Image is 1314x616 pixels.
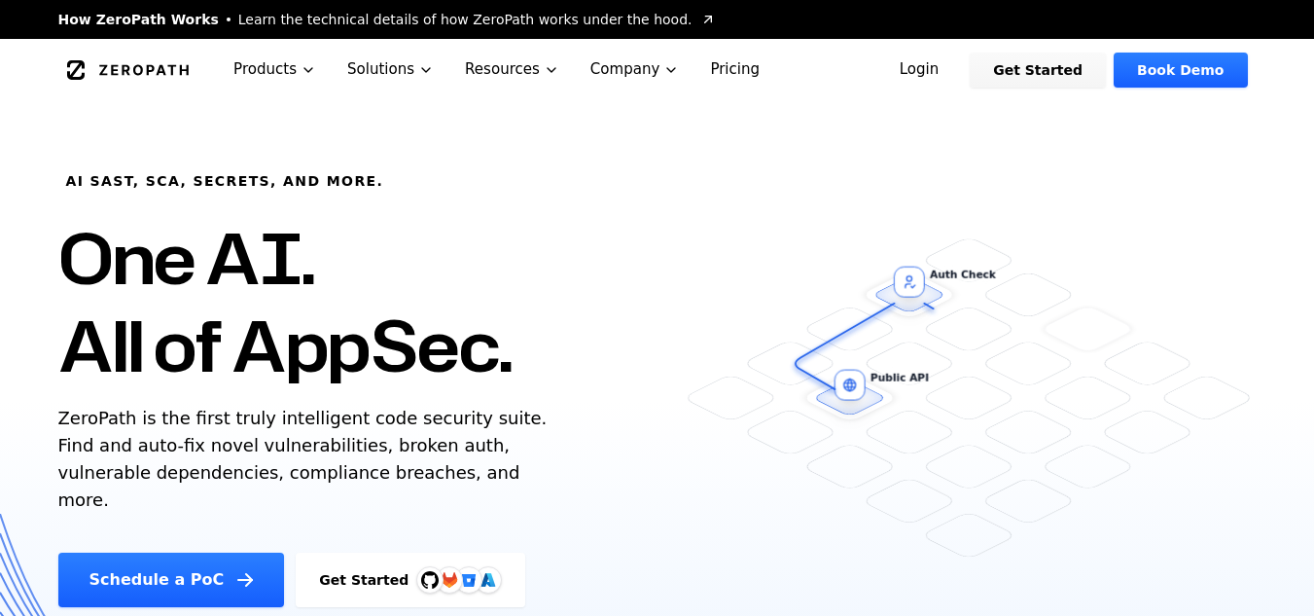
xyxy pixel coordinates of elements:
button: Products [218,39,332,100]
a: Pricing [694,39,775,100]
nav: Global [35,39,1280,100]
button: Company [575,39,695,100]
img: Azure [480,572,496,588]
a: How ZeroPath WorksLearn the technical details of how ZeroPath works under the hood. [58,10,716,29]
a: Book Demo [1114,53,1247,88]
span: How ZeroPath Works [58,10,219,29]
button: Solutions [332,39,449,100]
svg: Bitbucket [458,569,479,591]
a: Get StartedGitHubGitLabAzure [296,553,525,607]
a: Schedule a PoC [58,553,285,607]
span: Learn the technical details of how ZeroPath works under the hood. [238,10,693,29]
a: Get Started [970,53,1106,88]
img: GitLab [430,561,469,599]
button: Resources [449,39,575,100]
h6: AI SAST, SCA, Secrets, and more. [66,171,384,191]
a: Login [876,53,963,88]
h1: One AI. All of AppSec. [58,214,513,389]
img: GitHub [421,571,439,589]
p: ZeroPath is the first truly intelligent code security suite. Find and auto-fix novel vulnerabilit... [58,405,556,514]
